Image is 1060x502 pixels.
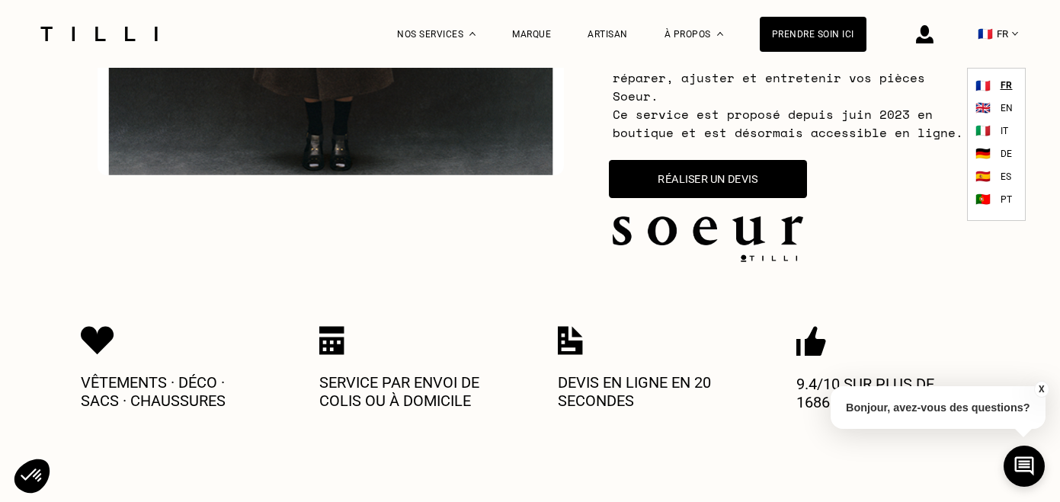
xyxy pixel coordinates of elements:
span: 🇬🇧 [975,101,991,115]
a: EN [997,98,1017,117]
a: IT [997,121,1013,140]
span: PT [1001,194,1013,205]
button: Réaliser un devis [609,160,807,198]
p: Bonjour, avez-vous des questions? [831,386,1046,429]
img: menu déroulant [1012,32,1018,36]
span: DE [1001,149,1013,159]
p: Devis en ligne en 20 secondes [558,373,741,410]
a: Artisan [588,29,628,40]
a: Marque [512,29,551,40]
span: 🇫🇷 [978,27,993,41]
span: ES [1001,171,1012,182]
img: icône connexion [916,25,934,43]
span: 🇮🇹 [975,123,991,138]
span: 🇵🇹 [975,192,991,206]
img: Icon [796,326,826,357]
img: Menu déroulant [469,32,476,36]
a: DE [997,144,1017,163]
img: Icon [558,326,583,355]
span: EN [1001,103,1014,114]
img: logo Tilli [735,254,803,262]
span: IT [1001,126,1009,136]
p: Vêtements · Déco · Sacs · Chaussures [81,373,264,410]
img: soeur.logo.png [613,216,803,245]
p: 9.4/10 sur plus de 16866 avis [796,375,979,411]
span: 🇫🇷 [975,78,991,93]
img: Icon [81,326,114,355]
img: Icon [319,326,344,355]
button: X [1033,381,1049,398]
img: Logo du service de couturière Tilli [35,27,163,41]
a: ES [997,167,1016,186]
a: PT [997,190,1017,209]
img: Menu déroulant à propos [717,32,723,36]
a: Prendre soin ici [760,17,866,52]
span: 🇪🇸 [975,169,991,184]
span: 🇩🇪 [975,146,991,161]
p: Service par envoi de colis ou à domicile [319,373,502,410]
a: FR [1001,76,1013,94]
